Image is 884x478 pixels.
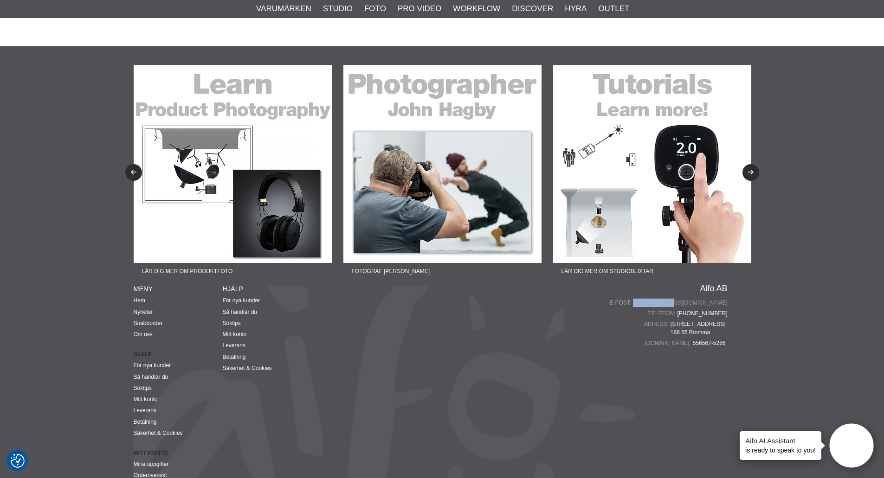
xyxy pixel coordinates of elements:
a: Säkerhet & Cookies [223,365,272,371]
span: Lär dig mer om studioblixtar [553,263,662,280]
a: Leverans [134,407,156,414]
img: Revisit consent button [11,454,25,468]
a: Om oss [134,331,153,338]
img: Annons:22-01F banner-sidfot-tutorials.jpg [553,65,751,263]
a: Foto [364,3,386,15]
button: Next [742,164,759,181]
span: [STREET_ADDRESS] 168 65 Bromma [671,320,728,337]
a: Mitt konto [134,396,158,402]
a: Hem [134,297,145,304]
h4: Aifo AI Assistant [745,436,816,446]
h4: Meny [134,284,223,293]
img: Annons:22-08F banner-sidfot-john.jpg [343,65,542,263]
span: 556567-5286 [693,339,728,347]
a: Annons:22-07F banner-sidfot-learn-product.jpgLär dig mer om produktfoto [134,65,332,280]
a: För nya kunder [134,362,171,369]
span: Adress: [644,320,671,328]
a: Hyra [565,3,587,15]
a: Annons:22-01F banner-sidfot-tutorials.jpgLär dig mer om studioblixtar [553,65,751,280]
a: Nyheter [134,309,153,315]
span: E-post: [609,299,633,307]
a: Leverans [223,342,245,349]
a: Så handlar du [134,374,168,380]
a: Outlet [598,3,629,15]
a: Discover [512,3,553,15]
a: Så handlar du [223,309,258,315]
a: Snabborder [134,320,163,326]
a: [EMAIL_ADDRESS][DOMAIN_NAME] [633,299,727,307]
a: Annons:22-08F banner-sidfot-john.jpgFotograf [PERSON_NAME] [343,65,542,280]
h4: Hjälp [223,284,312,293]
a: Aifo AB [700,284,727,293]
a: Säkerhet & Cookies [134,430,183,436]
a: Pro Video [398,3,441,15]
a: Söktips [223,320,241,326]
button: Samtyckesinställningar [11,453,25,469]
span: Fotograf [PERSON_NAME] [343,263,438,280]
a: [PHONE_NUMBER] [677,309,727,318]
a: För nya kunder [223,297,260,304]
img: Annons:22-07F banner-sidfot-learn-product.jpg [134,65,332,263]
div: is ready to speak to you! [740,431,821,460]
strong: Mitt konto [134,449,223,457]
a: Söktips [134,385,152,391]
strong: Hjälp [134,350,223,358]
span: [DOMAIN_NAME]: [645,339,692,347]
a: Mitt konto [223,331,247,338]
span: Lär dig mer om produktfoto [134,263,241,280]
a: Mina uppgifter [134,461,169,467]
a: Betalning [223,354,246,360]
a: Studio [323,3,353,15]
span: Telefon: [648,309,678,318]
a: Betalning [134,419,157,425]
button: Previous [125,164,142,181]
a: Varumärken [256,3,311,15]
a: Workflow [453,3,500,15]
